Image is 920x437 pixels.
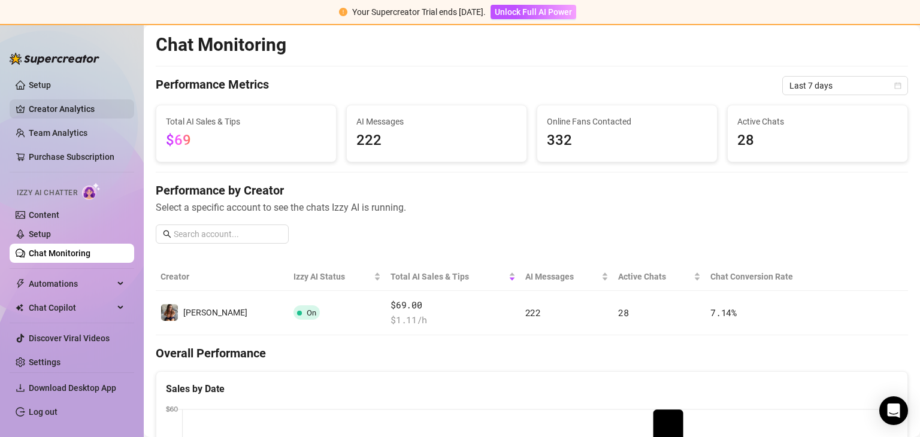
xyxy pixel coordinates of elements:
[495,7,572,17] span: Unlock Full AI Power
[29,210,59,220] a: Content
[29,99,125,119] a: Creator Analytics
[156,345,908,362] h4: Overall Performance
[29,274,114,293] span: Automations
[29,407,57,417] a: Log out
[82,183,101,200] img: AI Chatter
[391,313,515,327] span: $ 1.11 /h
[547,129,707,152] span: 332
[166,381,898,396] div: Sales by Date
[386,263,520,291] th: Total AI Sales & Tips
[706,263,833,291] th: Chat Conversion Rate
[356,129,517,152] span: 222
[174,227,282,241] input: Search account...
[289,263,386,291] th: Izzy AI Status
[166,132,191,148] span: $69
[547,115,707,128] span: Online Fans Contacted
[156,76,269,95] h4: Performance Metrics
[710,306,737,318] span: 7.14 %
[29,229,51,239] a: Setup
[183,308,247,317] span: [PERSON_NAME]
[356,115,517,128] span: AI Messages
[156,182,908,199] h4: Performance by Creator
[16,304,23,312] img: Chat Copilot
[737,129,898,152] span: 28
[618,306,628,318] span: 28
[29,298,114,317] span: Chat Copilot
[352,7,486,17] span: Your Supercreator Trial ends [DATE].
[10,53,99,65] img: logo-BBDzfeDw.svg
[293,270,371,283] span: Izzy AI Status
[29,333,110,343] a: Discover Viral Videos
[29,383,116,393] span: Download Desktop App
[789,77,901,95] span: Last 7 days
[156,200,908,215] span: Select a specific account to see the chats Izzy AI is running.
[29,248,90,258] a: Chat Monitoring
[737,115,898,128] span: Active Chats
[156,263,289,291] th: Creator
[894,82,901,89] span: calendar
[525,306,541,318] span: 222
[163,230,171,238] span: search
[525,270,600,283] span: AI Messages
[166,115,326,128] span: Total AI Sales & Tips
[156,34,286,56] h2: Chat Monitoring
[29,357,60,367] a: Settings
[29,147,125,166] a: Purchase Subscription
[618,270,691,283] span: Active Chats
[16,279,25,289] span: thunderbolt
[520,263,614,291] th: AI Messages
[339,8,347,16] span: exclamation-circle
[613,263,706,291] th: Active Chats
[491,7,576,17] a: Unlock Full AI Power
[879,396,908,425] div: Open Intercom Messenger
[391,270,506,283] span: Total AI Sales & Tips
[391,298,515,312] span: $69.00
[17,187,77,199] span: Izzy AI Chatter
[16,383,25,393] span: download
[29,80,51,90] a: Setup
[307,308,316,317] span: On
[161,304,178,321] img: Andy
[491,5,576,19] button: Unlock Full AI Power
[29,128,87,138] a: Team Analytics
